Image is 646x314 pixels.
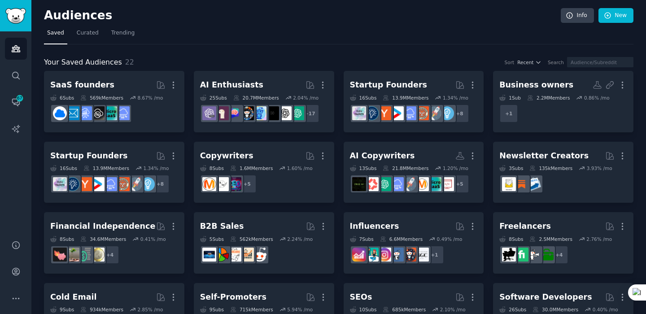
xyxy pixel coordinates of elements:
img: webdev [440,177,454,191]
img: Entrepreneur [440,106,454,120]
img: EntrepreneurRideAlong [116,177,130,191]
img: startup [390,106,404,120]
img: UKPersonalFinance [91,248,105,262]
a: Saved [44,26,67,44]
div: AI Copywriters [350,150,415,161]
div: Newsletter Creators [499,150,589,161]
span: Your Saved Audiences [44,57,122,68]
div: SEOs [350,292,372,303]
img: Instagram [390,248,404,262]
img: socialmedia [402,248,416,262]
img: influencermarketing [365,248,379,262]
img: freelance_forhire [527,248,541,262]
img: indiehackers [53,177,67,191]
div: 34.6M Members [80,236,126,242]
img: startup [91,177,105,191]
a: Startup Founders16Subs13.9MMembers1.34% /mo+8EntrepreneurstartupsEntrepreneurRideAlongSaaSstartup... [44,142,184,203]
img: EntrepreneurRideAlong [415,106,429,120]
div: 1.20 % /mo [443,165,468,171]
a: Business owners1Sub2.2MMembers0.86% /mo+1 [493,71,633,132]
span: 67 [16,95,24,101]
div: 10 Sub s [350,306,377,313]
div: 2.10 % /mo [440,306,466,313]
img: forhire [540,248,554,262]
button: Recent [517,59,541,65]
img: SaaS [402,106,416,120]
div: 13.9M Members [83,165,129,171]
div: 569k Members [80,95,123,101]
div: 1.34 % /mo [143,165,169,171]
img: Fire [65,248,79,262]
div: 0.49 % /mo [437,236,463,242]
div: 562k Members [230,236,273,242]
img: Newsletters [502,177,516,191]
div: Influencers [350,221,399,232]
div: 13.9M Members [383,95,428,101]
div: Self-Promoters [200,292,266,303]
div: 30.0M Members [533,306,578,313]
input: Audience/Subreddit [567,57,633,67]
div: 2.24 % /mo [287,236,313,242]
a: Copywriters8Subs1.6MMembers1.60% /mo+5SEOKeepWritingcontent_marketing [194,142,334,203]
img: indiehackers [352,106,366,120]
div: 0.41 % /mo [140,236,166,242]
div: + 8 [450,104,469,123]
div: Cold Email [50,292,96,303]
div: 5 Sub s [200,236,224,242]
span: Trending [111,29,135,37]
div: 16 Sub s [350,95,377,101]
img: artificial [253,106,266,120]
div: Startup Founders [350,79,427,91]
a: Freelancers8Subs2.5MMembers2.76% /mo+4forhirefreelance_forhireFiverrFreelancers [493,212,633,274]
div: 3 Sub s [499,165,523,171]
div: Sort [505,59,515,65]
img: Entrepreneurship [65,177,79,191]
a: Trending [108,26,138,44]
div: 2.5M Members [529,236,572,242]
div: 16 Sub s [50,165,77,171]
div: 5.94 % /mo [287,306,313,313]
div: 8 Sub s [200,165,224,171]
div: 8 Sub s [50,236,74,242]
img: startups [128,177,142,191]
img: Entrepreneur [141,177,155,191]
span: Recent [517,59,533,65]
img: b2b_sales [227,248,241,262]
div: 8.67 % /mo [137,95,163,101]
img: KeepWriting [215,177,229,191]
img: ChatGPT [290,106,304,120]
div: Business owners [499,79,573,91]
div: 20.7M Members [233,95,279,101]
div: 934k Members [80,306,123,313]
a: Info [561,8,594,23]
img: FutureTechFinds [365,177,379,191]
img: ChatGPT [377,177,391,191]
img: InstagramMarketing [377,248,391,262]
img: SaaSSales [78,106,92,120]
a: Curated [74,26,102,44]
img: microsaas [428,177,441,191]
div: + 4 [550,245,568,264]
div: SaaS founders [50,79,114,91]
div: 0.86 % /mo [584,95,610,101]
div: + 4 [100,245,119,264]
img: ycombinator [377,106,391,120]
img: startups [402,177,416,191]
img: salestechniques [240,248,254,262]
div: 0.40 % /mo [593,306,618,313]
span: Curated [77,29,99,37]
div: 13 Sub s [350,165,377,171]
div: 135k Members [529,165,572,171]
div: Copywriters [200,150,253,161]
img: B2BSales [215,248,229,262]
a: Financial Independence8Subs34.6MMembers0.41% /mo+4UKPersonalFinanceFinancialPlanningFirefatFIRE [44,212,184,274]
div: 6.6M Members [380,236,423,242]
div: 26 Sub s [499,306,526,313]
img: SaaS [103,177,117,191]
img: marketing [415,177,429,191]
div: 7 Sub s [350,236,374,242]
div: 9 Sub s [200,306,224,313]
div: 1.6M Members [230,165,273,171]
img: Freelancers [502,248,516,262]
div: Search [548,59,564,65]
